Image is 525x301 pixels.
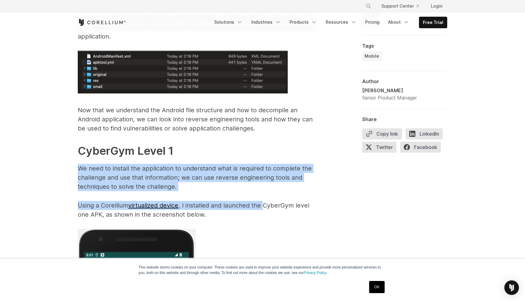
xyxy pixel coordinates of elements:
div: Tags [362,43,447,49]
a: Mobile [362,51,382,61]
a: Free Trial [419,17,447,28]
p: Now that we understand the Android file structure and how to decompile an Android application, we... [78,106,321,133]
img: Example of a decompiled android application. [78,51,288,93]
a: Corellium Home [78,19,126,26]
span: Facebook [400,142,441,153]
a: Industries [248,17,285,28]
a: Twitter [362,142,400,155]
a: Resources [322,17,360,28]
strong: CyberGym Level 1 [78,144,173,157]
div: Navigation Menu [211,17,447,28]
a: Products [286,17,321,28]
div: Share [362,116,447,122]
p: This website stores cookies on your computer. These cookies are used to improve your website expe... [139,265,386,276]
div: Open Intercom Messenger [504,280,519,295]
div: [PERSON_NAME] [362,87,417,94]
span: Mobile [365,53,379,59]
a: Login [426,1,447,12]
div: Author [362,78,447,84]
p: We need to install the application to understand what is required to complete the challenge and u... [78,164,321,191]
a: LinkedIn [406,128,446,142]
a: virtualized device [128,202,178,209]
span: LinkedIn [406,128,443,139]
a: About [384,17,413,28]
a: Facebook [400,142,444,155]
p: Using a Corellium , I installed and launched the CyberGym level one APK, as shown in the screensh... [78,201,321,219]
a: Pricing [362,17,383,28]
a: OK [369,281,385,293]
button: Search [363,1,374,12]
div: Navigation Menu [358,1,447,12]
span: Twitter [362,142,396,153]
button: Copy link [362,128,402,139]
div: Senior Product Manager [362,94,417,101]
a: Support Center [376,1,424,12]
a: Privacy Policy. [304,271,327,275]
a: Solutions [211,17,246,28]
